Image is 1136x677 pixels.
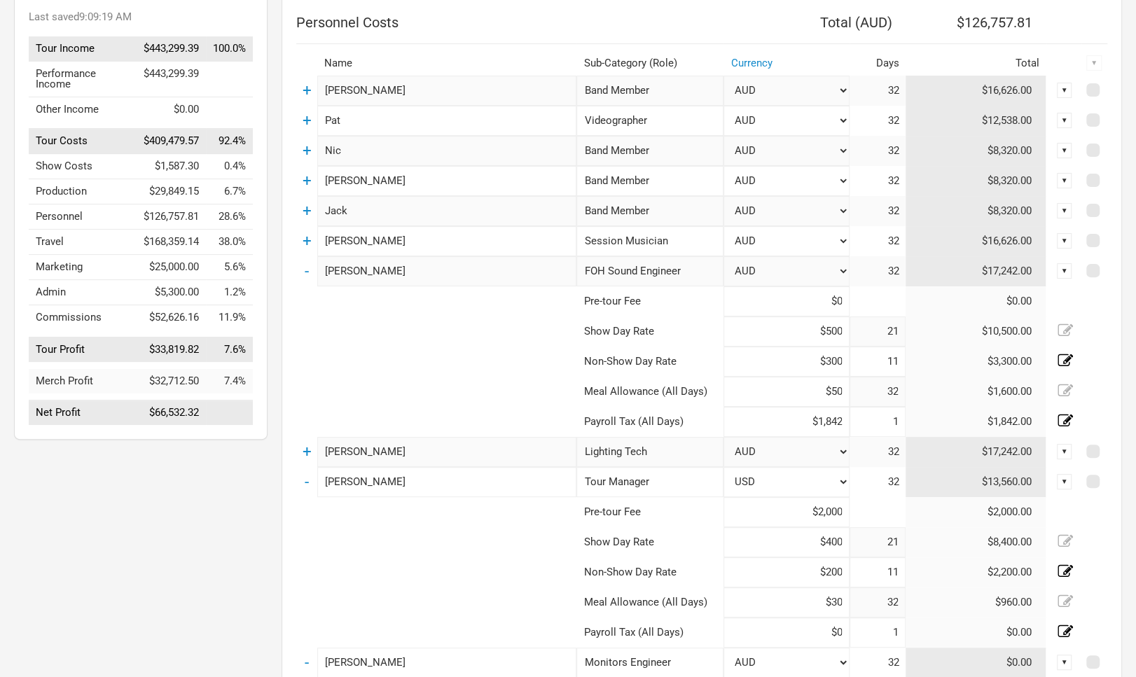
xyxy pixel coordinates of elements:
[29,255,137,280] td: Marketing
[576,347,723,377] td: Non-Show Day Rate
[206,97,253,122] td: Other Income as % of Tour Income
[906,196,1046,226] td: $8,320.00
[850,166,906,196] td: 32
[303,141,312,160] a: +
[317,51,576,76] th: Name
[137,154,206,179] td: $1,587.30
[906,256,1046,286] td: $17,242.00
[206,255,253,280] td: Marketing as % of Tour Income
[303,172,312,190] a: +
[906,106,1046,136] td: $12,538.00
[723,8,906,36] th: Total ( AUD )
[576,617,723,648] td: Payroll Tax (All Days)
[576,437,723,467] div: Lighting Tech
[29,97,137,122] td: Other Income
[1057,474,1072,489] div: ▼
[850,76,906,106] td: 32
[317,76,576,106] input: eg: Iggy
[29,129,137,154] td: Tour Costs
[1057,173,1072,188] div: ▼
[206,400,253,426] td: Net Profit as % of Tour Income
[906,437,1046,467] td: $17,242.00
[906,587,1046,617] td: $960.00
[206,61,253,97] td: Performance Income as % of Tour Income
[906,166,1046,196] td: $8,320.00
[906,497,1046,527] td: $2,000.00
[303,111,312,130] a: +
[906,316,1046,347] td: $10,500.00
[576,527,723,557] td: Show Day Rate
[576,226,723,256] div: Session Musician
[305,473,309,491] a: -
[576,316,723,347] td: Show Day Rate
[850,106,906,136] td: 32
[906,617,1046,648] td: $0.00
[29,154,137,179] td: Show Costs
[1057,233,1072,249] div: ▼
[906,557,1046,587] td: $2,200.00
[137,204,206,230] td: $126,757.81
[137,305,206,330] td: $52,626.16
[206,204,253,230] td: Personnel as % of Tour Income
[206,369,253,393] td: Merch Profit as % of Tour Income
[1057,444,1072,459] div: ▼
[317,437,576,467] input: eg: Lily
[576,557,723,587] td: Non-Show Day Rate
[29,230,137,255] td: Travel
[137,61,206,97] td: $443,299.39
[576,467,723,497] div: Tour Manager
[1057,203,1072,218] div: ▼
[29,305,137,330] td: Commissions
[850,467,906,497] td: 32
[317,166,576,196] input: eg: Ringo
[576,407,723,437] td: Payroll Tax (All Days)
[576,166,723,196] div: Band Member
[305,262,309,280] a: -
[137,97,206,122] td: $0.00
[576,286,723,316] td: Pre-tour Fee
[576,196,723,226] div: Band Member
[305,653,309,671] a: -
[1057,113,1072,128] div: ▼
[206,36,253,62] td: Tour Income as % of Tour Income
[906,467,1046,497] td: $13,560.00
[850,196,906,226] td: 32
[29,280,137,305] td: Admin
[906,136,1046,166] td: $8,320.00
[850,136,906,166] td: 32
[906,347,1046,377] td: $3,300.00
[303,232,312,250] a: +
[850,256,906,286] td: 32
[29,369,137,393] td: Merch Profit
[576,587,723,617] td: Meal Allowance (All Days)
[317,196,576,226] input: eg: Sheena
[206,305,253,330] td: Commissions as % of Tour Income
[850,51,906,76] th: Days
[137,337,206,362] td: $33,819.82
[137,230,206,255] td: $168,359.14
[576,377,723,407] td: Meal Allowance (All Days)
[137,400,206,426] td: $66,532.32
[906,8,1046,36] th: $126,757.81
[1057,655,1072,670] div: ▼
[29,337,137,362] td: Tour Profit
[906,286,1046,316] td: $0.00
[206,179,253,204] td: Production as % of Tour Income
[206,154,253,179] td: Show Costs as % of Tour Income
[317,106,576,136] input: eg: Miles
[137,179,206,204] td: $29,849.15
[576,256,723,286] div: FOH Sound Engineer
[576,136,723,166] div: Band Member
[317,256,576,286] input: eg: Janis
[137,369,206,393] td: $32,712.50
[906,226,1046,256] td: $16,626.00
[303,202,312,220] a: +
[137,280,206,305] td: $5,300.00
[137,255,206,280] td: $25,000.00
[29,12,253,22] div: Last saved 9:09:19 AM
[317,467,576,497] input: eg: Paul
[206,230,253,255] td: Travel as % of Tour Income
[576,51,723,76] th: Sub-Category (Role)
[296,8,723,36] th: Personnel Costs
[906,407,1046,437] td: $1,842.00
